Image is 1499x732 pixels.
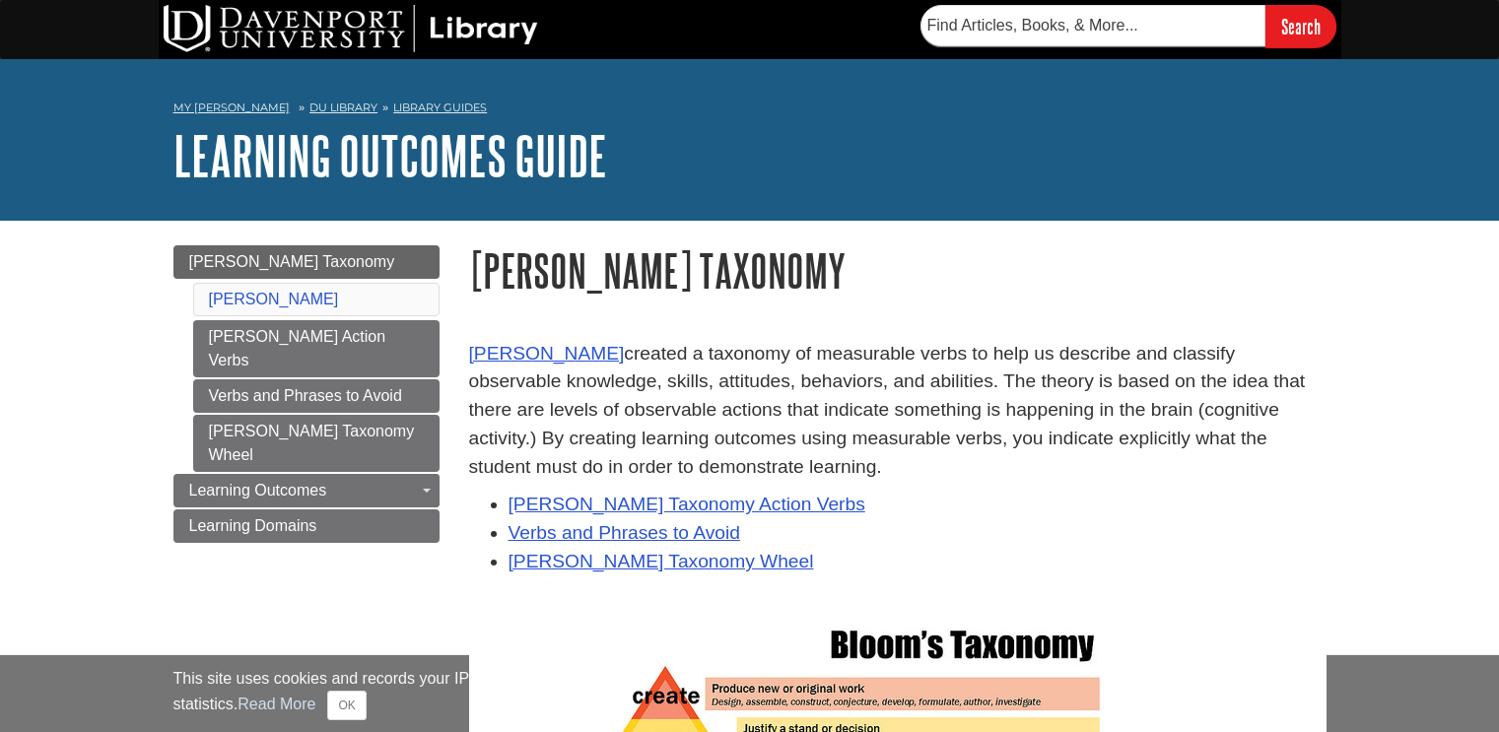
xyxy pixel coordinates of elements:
[173,100,290,116] a: My [PERSON_NAME]
[193,415,440,472] a: [PERSON_NAME] Taxonomy Wheel
[189,517,317,534] span: Learning Domains
[309,100,377,114] a: DU Library
[238,696,315,712] a: Read More
[209,291,339,307] a: [PERSON_NAME]
[173,125,607,186] a: Learning Outcomes Guide
[189,482,327,499] span: Learning Outcomes
[469,245,1327,296] h1: [PERSON_NAME] Taxonomy
[193,320,440,377] a: [PERSON_NAME] Action Verbs
[469,343,625,364] a: [PERSON_NAME]
[920,5,1336,47] form: Searches DU Library's articles, books, and more
[173,509,440,543] a: Learning Domains
[920,5,1265,46] input: Find Articles, Books, & More...
[189,253,395,270] span: [PERSON_NAME] Taxonomy
[393,100,487,114] a: Library Guides
[509,551,814,571] a: [PERSON_NAME] Taxonomy Wheel
[173,245,440,279] a: [PERSON_NAME] Taxonomy
[1265,5,1336,47] input: Search
[173,474,440,507] a: Learning Outcomes
[164,5,538,52] img: DU Library
[327,691,366,720] button: Close
[509,522,740,543] a: Verbs and Phrases to Avoid
[173,95,1327,126] nav: breadcrumb
[509,494,865,514] a: [PERSON_NAME] Taxonomy Action Verbs
[469,340,1327,482] p: created a taxonomy of measurable verbs to help us describe and classify observable knowledge, ski...
[173,245,440,543] div: Guide Page Menu
[193,379,440,413] a: Verbs and Phrases to Avoid
[173,667,1327,720] div: This site uses cookies and records your IP address for usage statistics. Additionally, we use Goo...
